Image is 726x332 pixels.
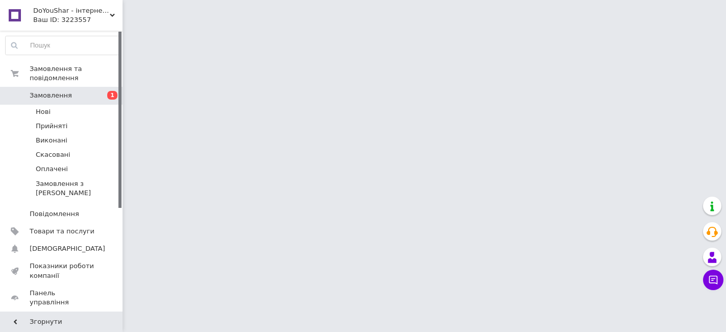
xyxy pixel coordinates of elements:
[36,150,70,159] span: Скасовані
[107,91,117,100] span: 1
[6,36,120,55] input: Пошук
[30,244,105,253] span: [DEMOGRAPHIC_DATA]
[30,64,123,83] span: Замовлення та повідомлення
[33,6,110,15] span: DoYouShar - інтернет-магазин товарів для свята
[30,227,94,236] span: Товари та послуги
[30,289,94,307] span: Панель управління
[30,91,72,100] span: Замовлення
[703,270,723,290] button: Чат з покупцем
[36,122,67,131] span: Прийняті
[36,164,68,174] span: Оплачені
[36,107,51,116] span: Нові
[36,179,119,198] span: Замовлення з [PERSON_NAME]
[36,136,67,145] span: Виконані
[30,209,79,219] span: Повідомлення
[30,262,94,280] span: Показники роботи компанії
[33,15,123,25] div: Ваш ID: 3223557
